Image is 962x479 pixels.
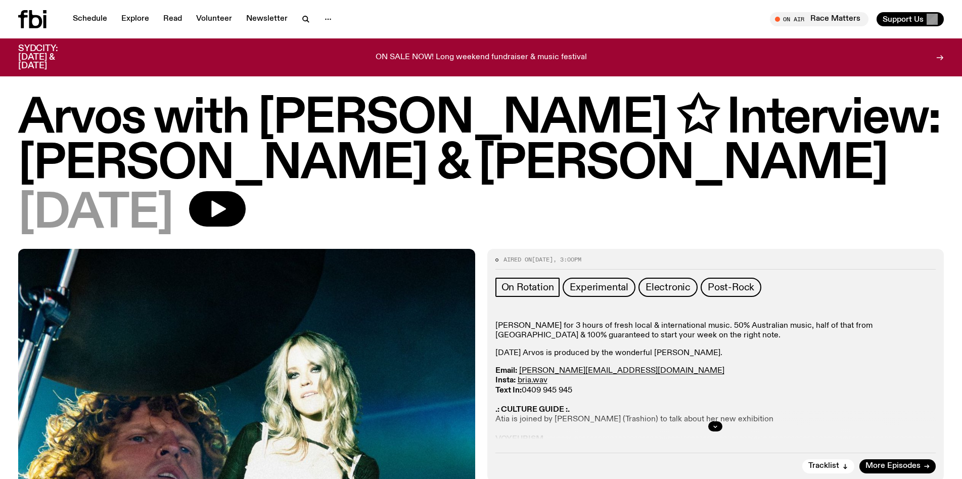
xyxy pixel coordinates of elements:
[495,349,936,358] p: [DATE] Arvos is produced by the wonderful [PERSON_NAME].
[859,459,936,473] a: More Episodes
[638,278,698,297] a: Electronic
[495,386,522,395] strong: Text In:
[563,278,635,297] a: Experimental
[495,278,560,297] a: On Rotation
[883,15,924,24] span: Support Us
[553,255,581,264] span: , 3:00pm
[808,462,839,470] span: Tracklist
[518,376,547,384] a: bria.wav
[865,462,921,470] span: More Episodes
[802,459,854,473] button: Tracklist
[519,367,724,375] a: [PERSON_NAME][EMAIL_ADDRESS][DOMAIN_NAME]
[115,12,155,26] a: Explore
[18,96,944,187] h1: Arvos with [PERSON_NAME] ✩ Interview: [PERSON_NAME] & [PERSON_NAME]
[701,278,761,297] a: Post-Rock
[503,255,532,264] span: Aired on
[67,12,113,26] a: Schedule
[18,45,83,70] h3: SYDCITY: [DATE] & [DATE]
[501,282,554,293] span: On Rotation
[495,367,517,375] strong: Email:
[376,53,587,62] p: ON SALE NOW! Long weekend fundraiser & music festival
[157,12,188,26] a: Read
[495,376,516,384] strong: Insta:
[570,282,628,293] span: Experimental
[708,282,754,293] span: Post-Rock
[18,191,173,237] span: [DATE]
[532,255,553,264] span: [DATE]
[190,12,238,26] a: Volunteer
[240,12,294,26] a: Newsletter
[495,406,570,414] strong: .: CULTURE GUIDE :.
[646,282,691,293] span: Electronic
[495,321,936,340] p: [PERSON_NAME] for 3 hours of fresh local & international music. ​50% Australian music, half of th...
[877,12,944,26] button: Support Us
[770,12,868,26] button: On AirRace Matters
